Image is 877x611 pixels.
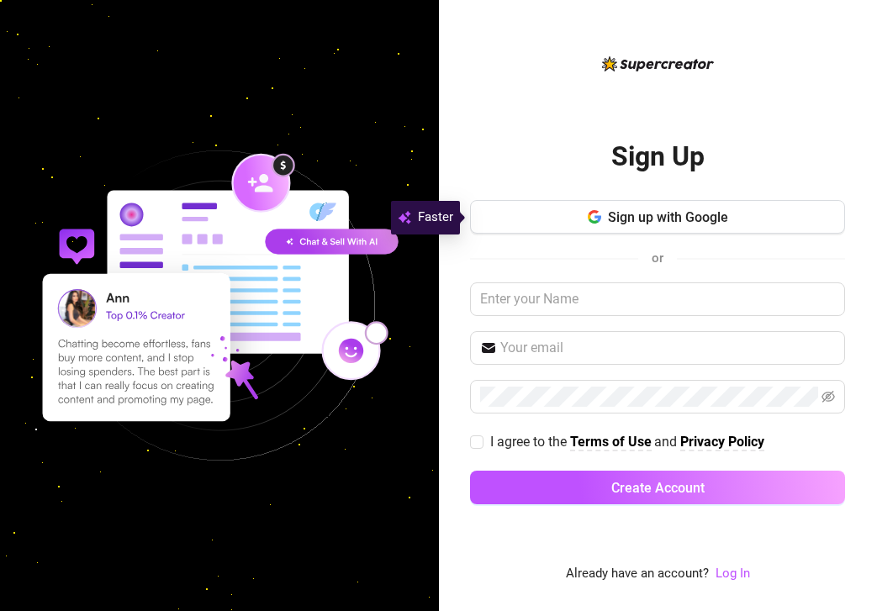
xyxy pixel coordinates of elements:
[570,434,652,450] strong: Terms of Use
[654,434,680,450] span: and
[608,209,728,225] span: Sign up with Google
[566,564,709,584] span: Already have an account?
[570,434,652,451] a: Terms of Use
[470,282,845,316] input: Enter your Name
[822,390,835,403] span: eye-invisible
[680,434,764,450] strong: Privacy Policy
[652,250,663,266] span: or
[680,434,764,451] a: Privacy Policy
[470,471,845,504] button: Create Account
[611,140,705,174] h2: Sign Up
[470,200,845,234] button: Sign up with Google
[716,564,750,584] a: Log In
[418,208,453,228] span: Faster
[716,566,750,581] a: Log In
[500,338,835,358] input: Your email
[611,480,705,496] span: Create Account
[398,208,411,228] img: svg%3e
[490,434,570,450] span: I agree to the
[602,56,714,71] img: logo-BBDzfeDw.svg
